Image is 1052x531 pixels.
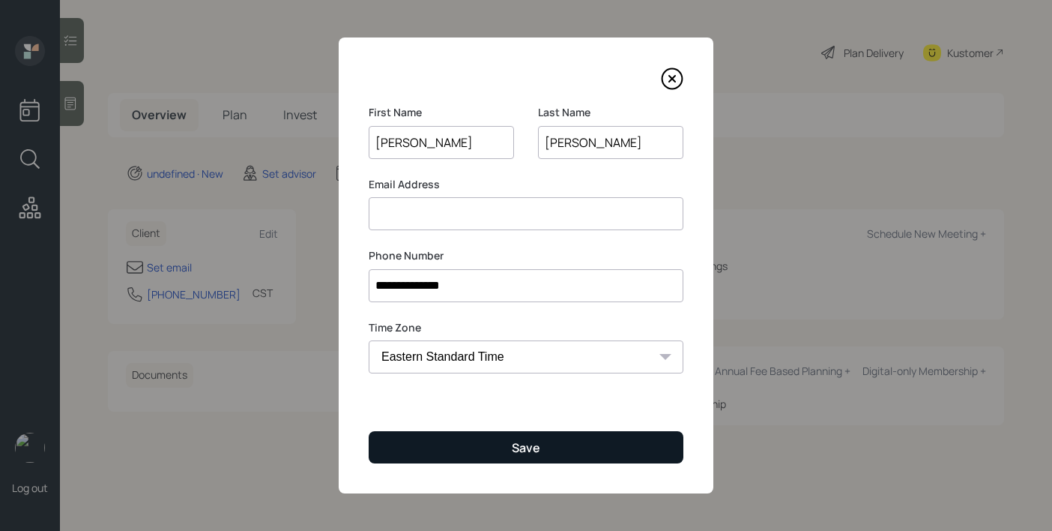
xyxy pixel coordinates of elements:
label: Time Zone [369,320,683,335]
button: Save [369,431,683,463]
label: First Name [369,105,514,120]
label: Email Address [369,177,683,192]
label: Last Name [538,105,683,120]
div: Save [512,439,540,456]
label: Phone Number [369,248,683,263]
